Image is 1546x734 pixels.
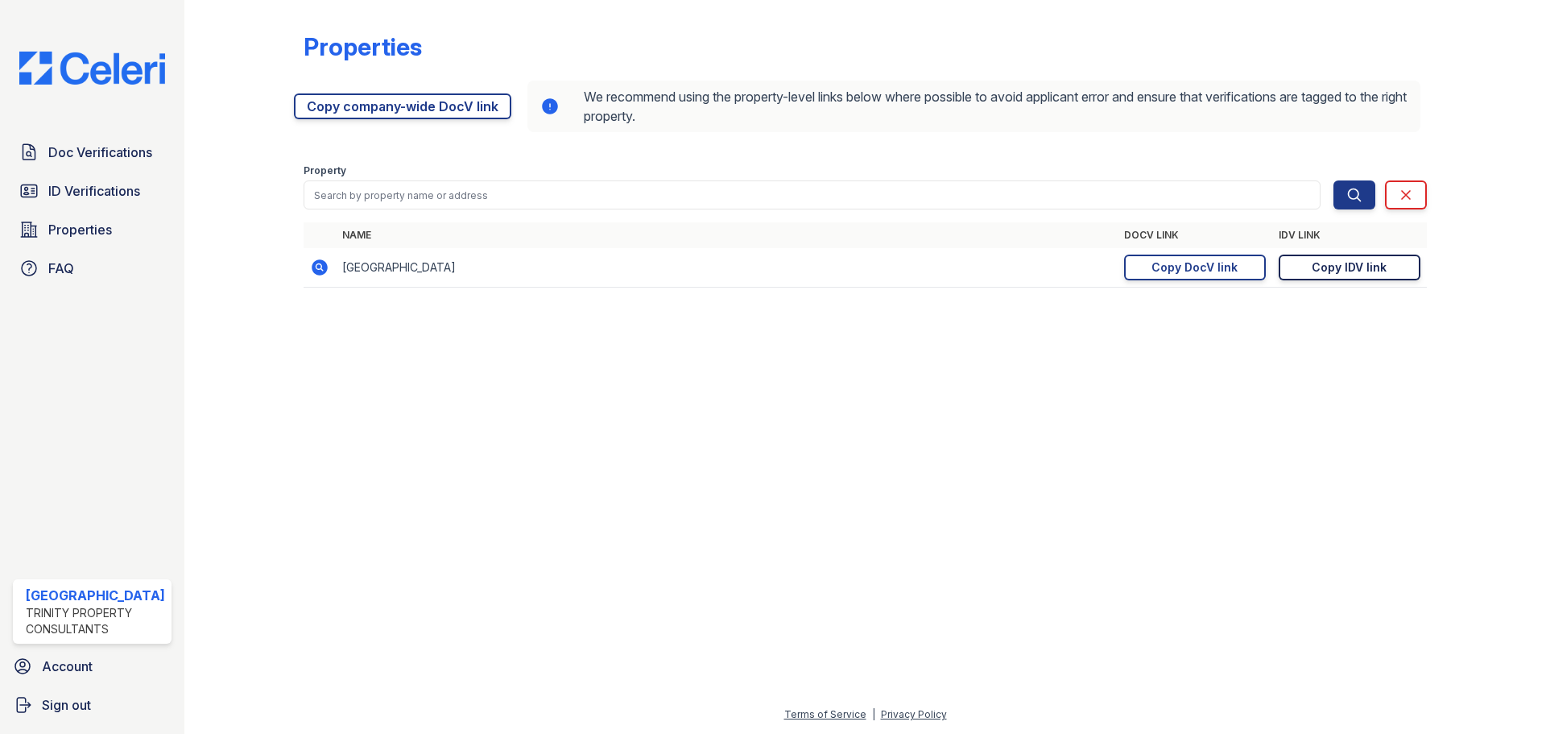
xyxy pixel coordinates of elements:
div: Trinity Property Consultants [26,605,165,637]
span: ID Verifications [48,181,140,201]
th: DocV Link [1118,222,1272,248]
div: We recommend using the property-level links below where possible to avoid applicant error and ens... [527,81,1420,132]
a: Copy IDV link [1279,255,1420,280]
a: Sign out [6,689,178,721]
div: Properties [304,32,422,61]
input: Search by property name or address [304,180,1321,209]
a: FAQ [13,252,172,284]
label: Property [304,164,346,177]
a: Properties [13,214,172,246]
a: Copy company-wide DocV link [294,93,511,119]
span: Doc Verifications [48,143,152,162]
div: Copy IDV link [1312,259,1387,276]
a: Doc Verifications [13,136,172,168]
th: Name [336,222,1118,248]
a: Privacy Policy [881,708,947,720]
img: CE_Logo_Blue-a8612792a0a2168367f1c8372b55b34899dd931a85d93a1a3d3e32e68fde9ad4.png [6,52,178,85]
span: Properties [48,220,112,239]
div: Copy DocV link [1151,259,1238,276]
span: Account [42,657,93,676]
td: [GEOGRAPHIC_DATA] [336,248,1118,288]
a: Account [6,650,178,682]
th: IDV Link [1272,222,1427,248]
a: Terms of Service [784,708,866,720]
span: FAQ [48,259,74,278]
a: ID Verifications [13,175,172,207]
div: [GEOGRAPHIC_DATA] [26,586,165,605]
a: Copy DocV link [1124,255,1266,280]
div: | [872,708,875,720]
span: Sign out [42,695,91,715]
